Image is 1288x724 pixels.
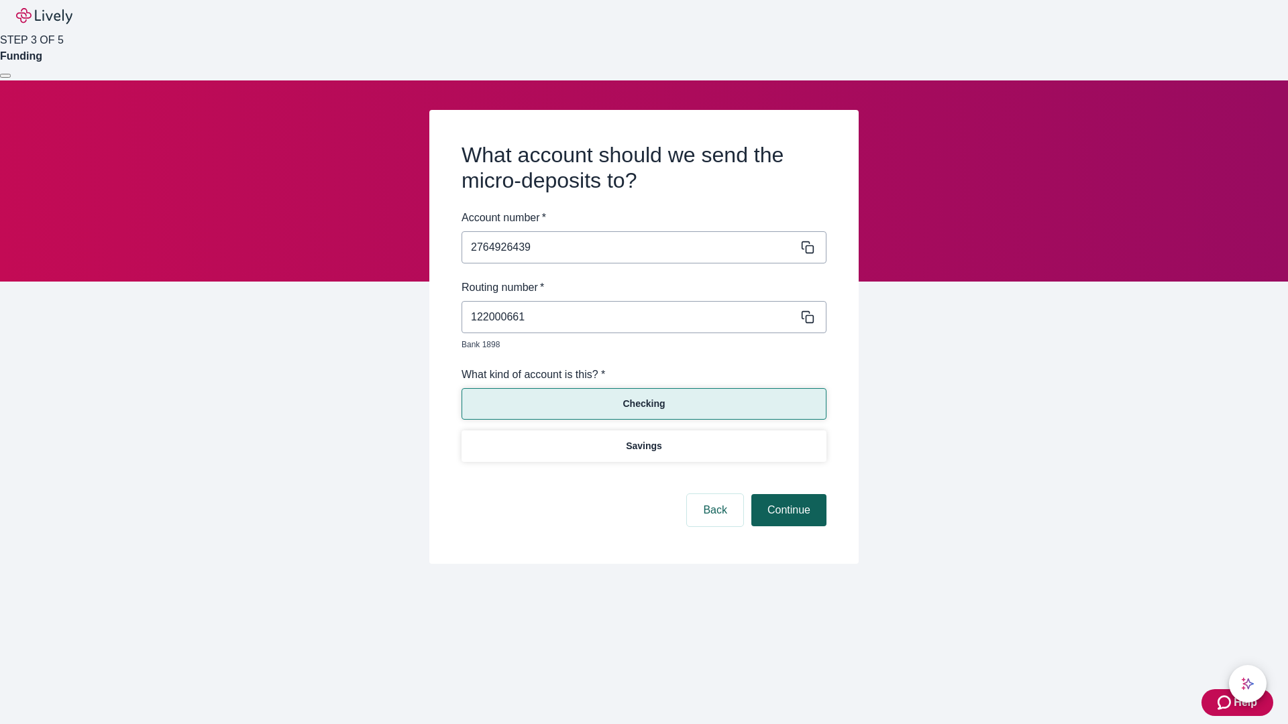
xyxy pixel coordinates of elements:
[801,310,814,324] svg: Copy to clipboard
[798,238,817,257] button: Copy message content to clipboard
[751,494,826,526] button: Continue
[798,308,817,326] button: Copy message content to clipboard
[687,494,743,526] button: Back
[801,241,814,254] svg: Copy to clipboard
[1234,695,1257,711] span: Help
[462,388,826,420] button: Checking
[462,430,826,462] button: Savings
[626,439,662,453] p: Savings
[16,8,72,24] img: Lively
[1241,677,1254,690] svg: Lively AI Assistant
[1201,689,1273,716] button: Zendesk support iconHelp
[462,280,544,296] label: Routing number
[462,210,546,226] label: Account number
[1229,665,1267,703] button: chat
[623,397,665,411] p: Checking
[462,142,826,194] h2: What account should we send the micro-deposits to?
[462,339,817,351] p: Bank 1898
[1218,695,1234,711] svg: Zendesk support icon
[462,367,605,383] label: What kind of account is this? *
